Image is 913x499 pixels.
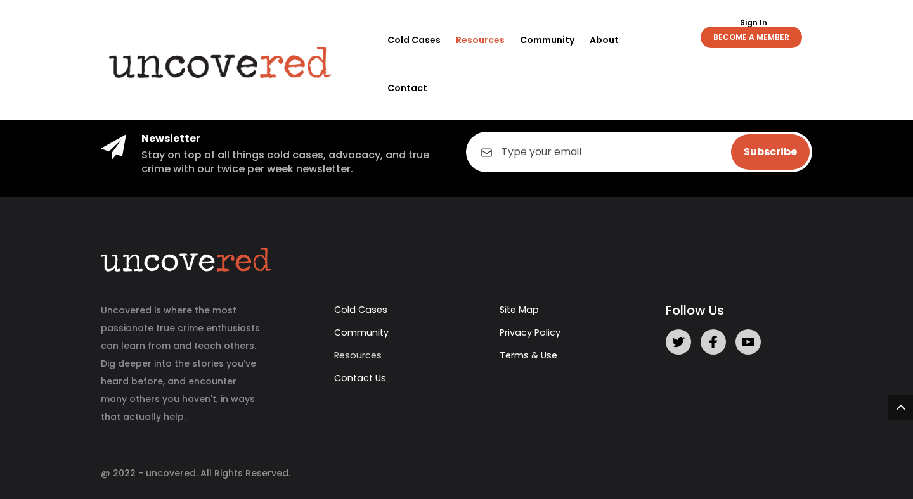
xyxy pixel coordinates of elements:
[500,303,539,316] a: Site Map
[101,301,264,426] p: Uncovered is where the most passionate true crime enthusiasts can learn from and teach others. Di...
[666,301,812,319] h5: Follow Us
[98,37,342,87] img: Uncovered logo
[466,132,812,172] input: Type your email
[387,16,441,64] a: Cold Cases
[733,19,774,27] a: Sign In
[387,64,427,112] a: Contact
[334,349,382,362] a: Resources
[334,372,386,384] a: Contact Us
[500,349,557,362] a: Terms & Use
[520,16,574,64] a: Community
[334,303,387,316] a: Cold Cases
[456,16,505,64] a: Resources
[590,16,619,64] a: About
[500,326,560,339] a: Privacy Policy
[731,134,810,170] input: Subscribe
[334,326,389,339] a: Community
[701,27,802,48] a: BECOME A MEMBER
[101,446,812,479] div: @ 2022 - uncovered. All Rights Reserved.
[141,148,447,177] h5: Stay on top of all things cold cases, advocacy, and true crime with our twice per week newsletter.
[141,132,447,146] h4: Newsletter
